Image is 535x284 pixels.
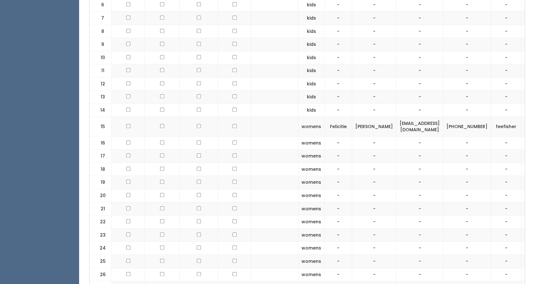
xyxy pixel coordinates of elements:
td: - [325,242,352,255]
td: [PERSON_NAME] [352,117,396,136]
td: - [352,268,396,281]
td: - [396,136,443,150]
td: - [352,38,396,51]
td: - [491,150,521,163]
td: - [396,202,443,215]
td: - [396,242,443,255]
td: - [443,77,491,90]
td: - [491,202,521,215]
td: 8 [90,25,112,38]
td: - [325,51,352,64]
td: - [396,90,443,104]
td: - [325,202,352,215]
td: - [396,11,443,25]
td: - [396,25,443,38]
td: 7 [90,11,112,25]
td: - [325,25,352,38]
td: - [352,176,396,189]
td: - [396,163,443,176]
td: - [443,176,491,189]
td: 23 [90,228,112,242]
td: - [491,242,521,255]
td: - [491,228,521,242]
td: - [491,176,521,189]
td: - [443,90,491,104]
td: - [352,103,396,117]
td: - [491,136,521,150]
td: 17 [90,150,112,163]
td: - [396,228,443,242]
td: - [352,228,396,242]
td: 18 [90,163,112,176]
td: - [325,163,352,176]
td: 13 [90,90,112,104]
td: womens [298,202,325,215]
td: - [443,268,491,281]
td: kids [298,64,325,77]
td: - [325,103,352,117]
td: 21 [90,202,112,215]
td: - [491,163,521,176]
td: - [325,90,352,104]
td: - [443,228,491,242]
td: - [352,25,396,38]
td: - [325,228,352,242]
td: - [443,136,491,150]
td: womens [298,228,325,242]
td: - [325,136,352,150]
td: - [325,189,352,202]
td: - [352,202,396,215]
td: kids [298,51,325,64]
td: [EMAIL_ADDRESS][DOMAIN_NAME] [396,117,443,136]
td: - [491,268,521,281]
td: - [396,51,443,64]
td: womens [298,189,325,202]
td: - [352,136,396,150]
td: - [443,163,491,176]
td: - [491,11,521,25]
td: 24 [90,242,112,255]
td: - [352,77,396,90]
td: - [352,163,396,176]
td: - [443,25,491,38]
td: - [396,38,443,51]
td: - [325,268,352,281]
td: 14 [90,103,112,117]
td: - [352,51,396,64]
td: - [352,242,396,255]
td: - [396,189,443,202]
td: 19 [90,176,112,189]
td: - [396,150,443,163]
td: 11 [90,64,112,77]
td: 20 [90,189,112,202]
td: - [396,64,443,77]
td: - [325,77,352,90]
td: - [396,103,443,117]
td: womens [298,242,325,255]
td: - [491,215,521,229]
td: - [325,255,352,268]
td: Felicitie [325,117,352,136]
td: - [491,90,521,104]
td: - [396,255,443,268]
td: - [491,189,521,202]
td: - [396,176,443,189]
td: 25 [90,255,112,268]
td: - [325,64,352,77]
td: 15 [90,117,112,136]
td: - [396,77,443,90]
td: kids [298,103,325,117]
td: - [352,255,396,268]
td: 10 [90,51,112,64]
td: - [491,103,521,117]
td: 16 [90,136,112,150]
td: kids [298,38,325,51]
td: womens [298,215,325,229]
td: - [443,242,491,255]
td: womens [298,136,325,150]
td: - [491,77,521,90]
td: - [491,64,521,77]
td: 26 [90,268,112,281]
td: feefisher [491,117,521,136]
td: - [443,255,491,268]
